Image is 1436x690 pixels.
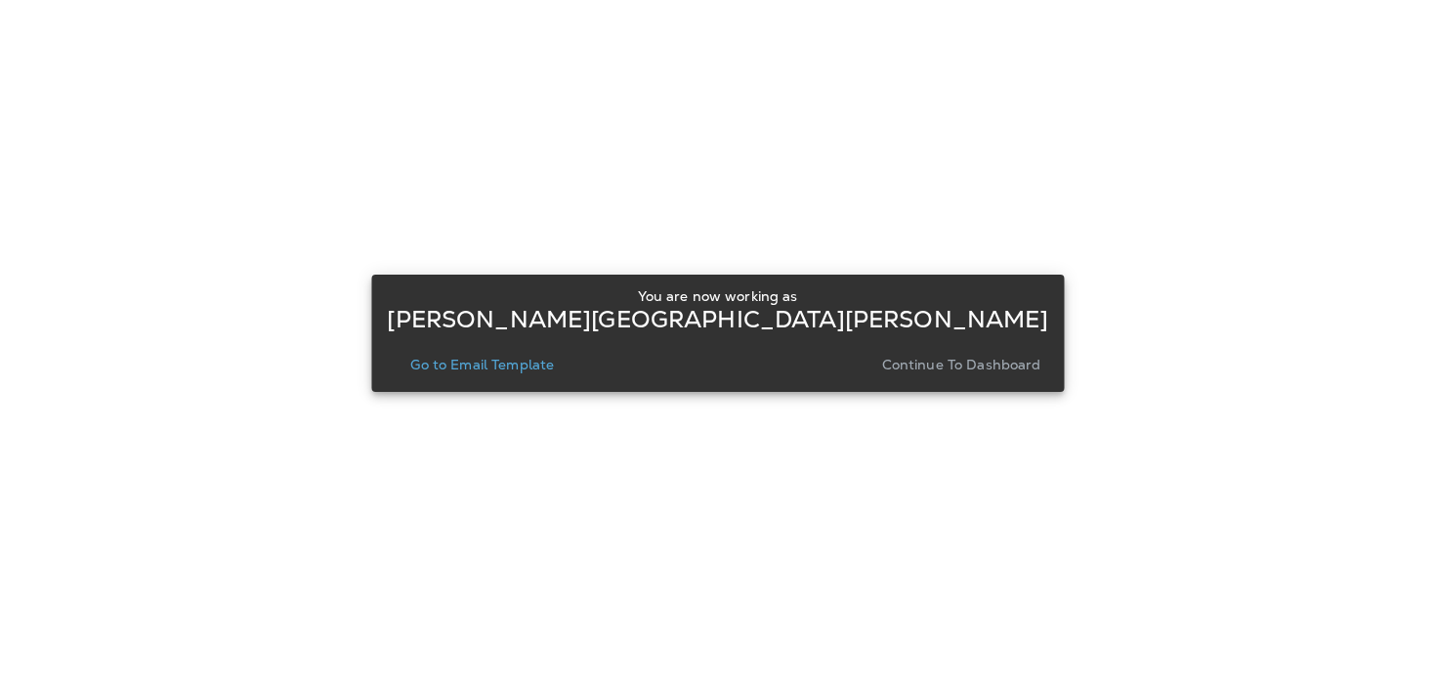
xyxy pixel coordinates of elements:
[387,312,1048,327] p: [PERSON_NAME][GEOGRAPHIC_DATA][PERSON_NAME]
[882,357,1041,372] p: Continue to Dashboard
[874,351,1049,378] button: Continue to Dashboard
[402,351,562,378] button: Go to Email Template
[638,288,797,304] p: You are now working as
[410,357,554,372] p: Go to Email Template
